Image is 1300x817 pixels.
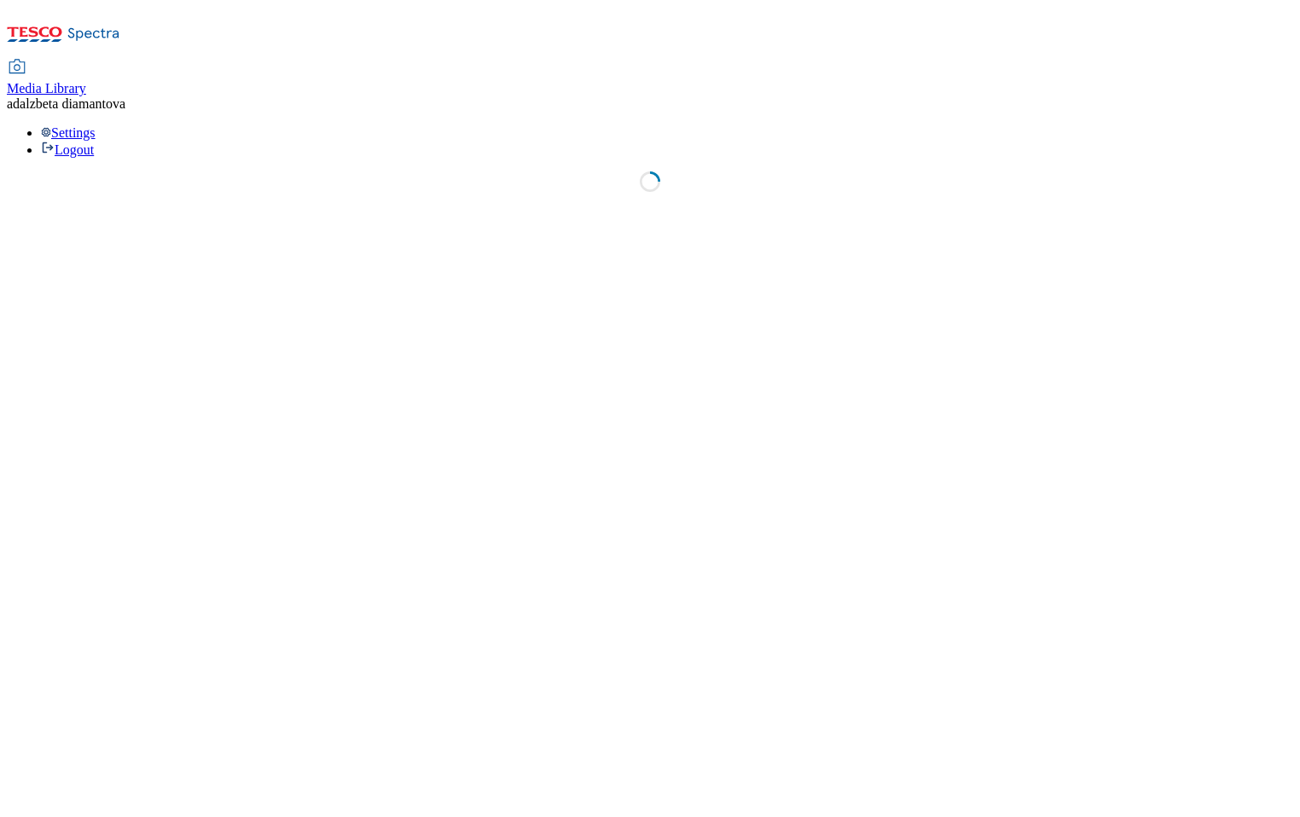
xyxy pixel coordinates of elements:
span: ad [7,96,20,111]
a: Media Library [7,61,86,96]
a: Settings [41,125,96,140]
span: Media Library [7,81,86,96]
a: Logout [41,142,94,157]
span: alzbeta diamantova [20,96,125,111]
